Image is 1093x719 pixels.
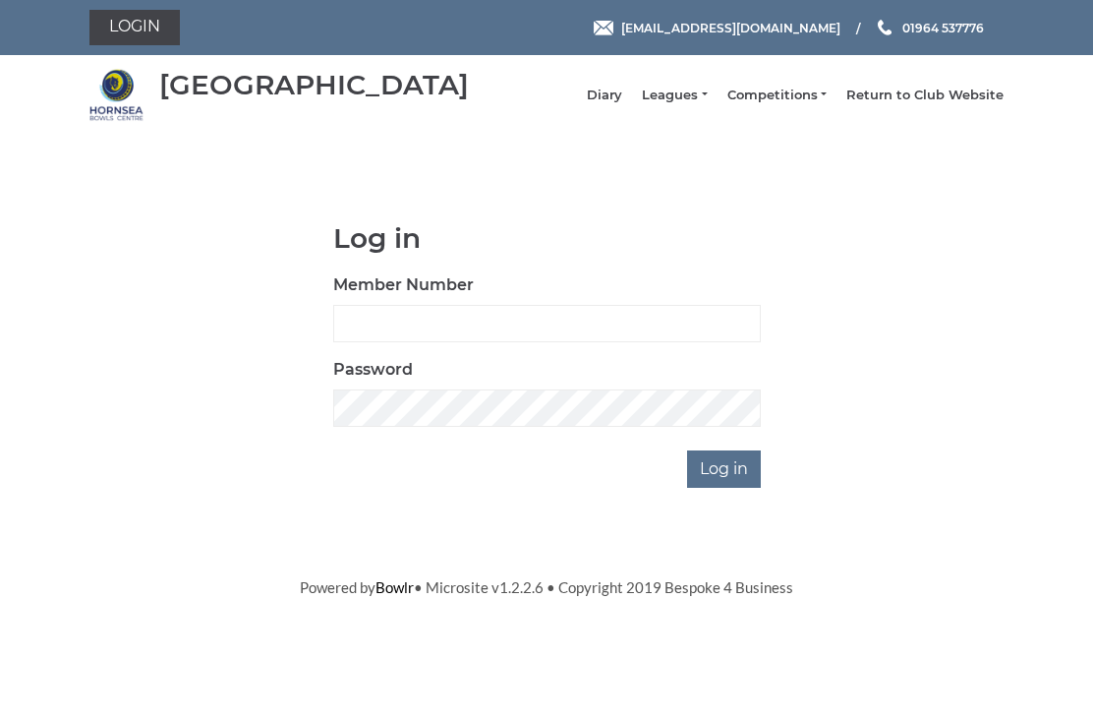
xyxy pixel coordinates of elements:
img: Email [594,21,613,35]
a: Bowlr [375,578,414,596]
img: Phone us [878,20,892,35]
label: Password [333,358,413,382]
span: Powered by • Microsite v1.2.2.6 • Copyright 2019 Bespoke 4 Business [300,578,793,596]
h1: Log in [333,223,761,254]
a: Competitions [727,87,827,104]
input: Log in [687,450,761,488]
a: Return to Club Website [846,87,1004,104]
span: 01964 537776 [902,20,984,34]
a: Login [89,10,180,45]
a: Diary [587,87,622,104]
div: [GEOGRAPHIC_DATA] [159,70,469,100]
span: [EMAIL_ADDRESS][DOMAIN_NAME] [621,20,840,34]
a: Leagues [642,87,707,104]
a: Phone us 01964 537776 [875,19,984,37]
label: Member Number [333,273,474,297]
a: Email [EMAIL_ADDRESS][DOMAIN_NAME] [594,19,840,37]
img: Hornsea Bowls Centre [89,68,144,122]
